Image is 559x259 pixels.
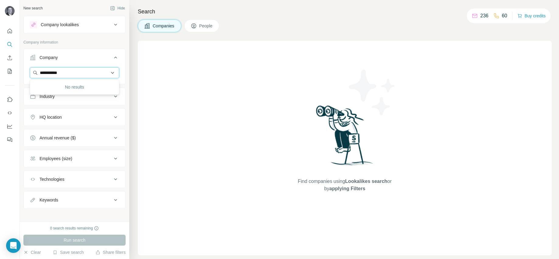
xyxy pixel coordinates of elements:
[5,66,15,77] button: My lists
[5,39,15,50] button: Search
[138,7,552,16] h4: Search
[23,5,43,11] div: New search
[199,23,213,29] span: People
[24,89,125,104] button: Industry
[24,17,125,32] button: Company lookalikes
[345,179,387,184] span: Lookalikes search
[329,186,365,191] span: applying Filters
[5,134,15,145] button: Feedback
[6,238,21,253] div: Open Intercom Messenger
[40,197,58,203] div: Keywords
[313,104,377,172] img: Surfe Illustration - Woman searching with binoculars
[40,114,62,120] div: HQ location
[106,4,129,13] button: Hide
[153,23,175,29] span: Companies
[31,81,118,93] div: No results
[53,249,84,255] button: Save search
[41,22,79,28] div: Company lookalikes
[480,12,488,19] p: 236
[40,156,72,162] div: Employees (size)
[5,52,15,63] button: Enrich CSV
[345,65,400,120] img: Surfe Illustration - Stars
[502,12,507,19] p: 60
[40,135,76,141] div: Annual revenue ($)
[24,172,125,187] button: Technologies
[5,107,15,118] button: Use Surfe API
[296,178,393,192] span: Find companies using or by
[5,121,15,132] button: Dashboard
[24,131,125,145] button: Annual revenue ($)
[5,94,15,105] button: Use Surfe on LinkedIn
[517,12,546,20] button: Buy credits
[24,110,125,124] button: HQ location
[40,93,55,100] div: Industry
[24,151,125,166] button: Employees (size)
[23,40,126,45] p: Company information
[50,226,99,231] div: 0 search results remaining
[95,249,126,255] button: Share filters
[40,176,64,182] div: Technologies
[24,193,125,207] button: Keywords
[40,54,58,61] div: Company
[24,50,125,67] button: Company
[23,249,41,255] button: Clear
[5,26,15,37] button: Quick start
[5,6,15,16] img: Avatar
